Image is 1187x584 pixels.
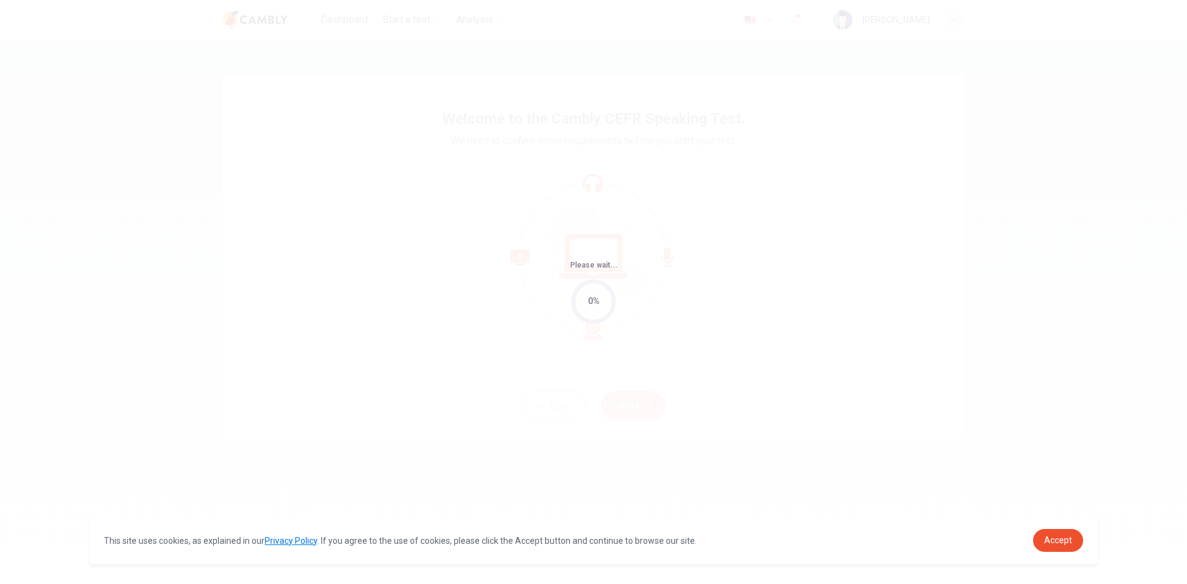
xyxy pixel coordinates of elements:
span: This site uses cookies, as explained in our . If you agree to the use of cookies, please click th... [104,536,697,546]
span: Please wait... [570,261,618,269]
div: 0% [588,294,600,308]
div: cookieconsent [89,517,1098,564]
a: dismiss cookie message [1033,529,1083,552]
a: Privacy Policy [265,536,317,546]
span: Accept [1044,535,1072,545]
